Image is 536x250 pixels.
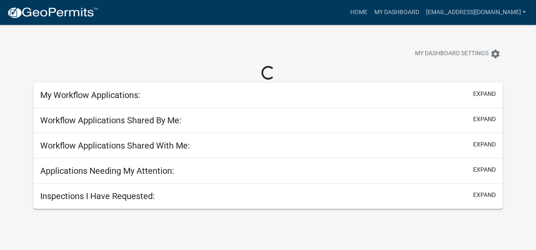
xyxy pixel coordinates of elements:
[40,140,190,151] h5: Workflow Applications Shared With Me:
[473,89,496,98] button: expand
[346,4,370,21] a: Home
[473,115,496,124] button: expand
[415,49,489,59] span: My Dashboard Settings
[40,90,140,100] h5: My Workflow Applications:
[490,49,500,59] i: settings
[473,190,496,199] button: expand
[473,165,496,174] button: expand
[40,166,174,176] h5: Applications Needing My Attention:
[40,115,181,125] h5: Workflow Applications Shared By Me:
[408,45,507,62] button: My Dashboard Settingssettings
[422,4,529,21] a: [EMAIL_ADDRESS][DOMAIN_NAME]
[370,4,422,21] a: My Dashboard
[473,140,496,149] button: expand
[40,191,155,201] h5: Inspections I Have Requested:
